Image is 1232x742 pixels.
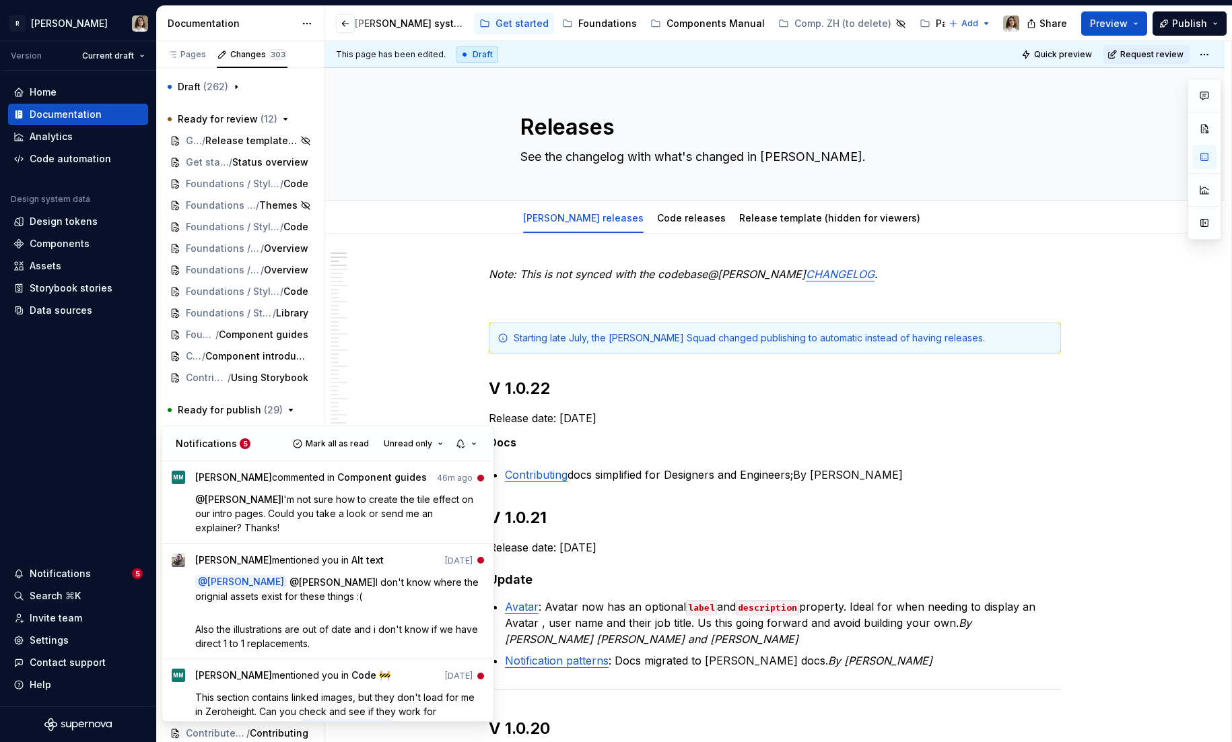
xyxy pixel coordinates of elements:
span: Unread only [384,438,432,449]
span: [PERSON_NAME] [313,720,390,731]
button: Unread only [378,434,449,453]
span: 5 [240,438,250,449]
span: [PERSON_NAME] [299,576,376,588]
span: @ [195,494,281,505]
span: Code 🚧 [351,669,390,681]
div: MM [173,471,184,484]
span: [PERSON_NAME] [195,471,272,483]
img: Ian [172,553,185,567]
span: [PERSON_NAME] [221,720,298,731]
span: This section contains linked images, but they don't load for me in Zeroheight. Can you check and ... [195,692,477,731]
span: Mark all as read [306,438,369,449]
span: Alt text [351,554,384,566]
span: [PERSON_NAME] [205,494,281,505]
span: mentioned you in [195,553,438,572]
time: 9/12/2025, 4:50 PM [445,554,473,568]
span: @ [301,719,392,733]
span: I'm not sure how to create the tile effect on our intro pages. Could you take a look or send me a... [195,494,476,533]
span: I don't know where the orignial assets exist for these things :( [195,576,481,602]
time: 9/10/2025, 11:27 AM [445,669,473,683]
span: ? [392,720,397,731]
time: 9/15/2025, 11:30 AM [437,471,473,485]
span: [PERSON_NAME] [207,576,284,588]
span: [PERSON_NAME] [195,669,272,681]
span: @ [195,575,287,588]
span: Also the illustrations are out of date and i don't know if we have direct 1 to 1 replacements. [195,623,481,649]
div: MM [173,669,184,682]
span: @ [212,720,298,731]
span: [PERSON_NAME] [195,554,272,566]
span: Component guides [337,471,427,483]
p: Notifications [176,437,237,450]
span: @ [289,576,376,588]
span: mentioned you in [195,669,438,687]
span: commented in [195,471,430,489]
button: Mark all as read [289,434,375,453]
